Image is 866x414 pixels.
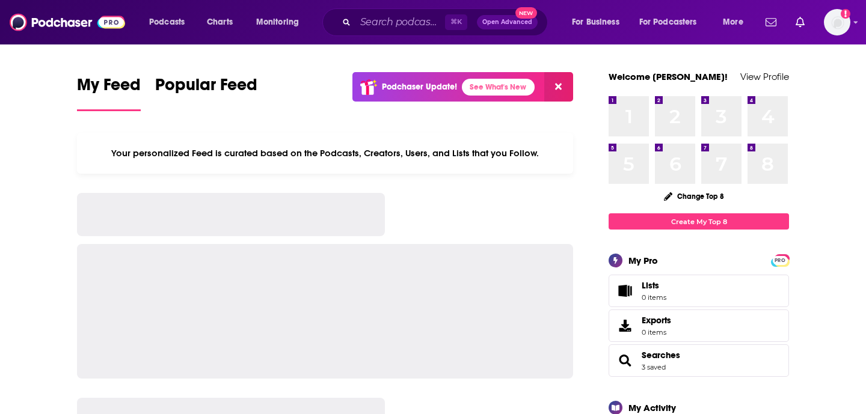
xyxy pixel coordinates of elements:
[639,14,697,31] span: For Podcasters
[773,255,787,264] a: PRO
[445,14,467,30] span: ⌘ K
[482,19,532,25] span: Open Advanced
[824,9,850,35] span: Logged in as sophiak
[609,344,789,377] span: Searches
[155,75,257,102] span: Popular Feed
[714,13,758,32] button: open menu
[609,275,789,307] a: Lists
[382,82,457,92] p: Podchaser Update!
[515,7,537,19] span: New
[155,75,257,111] a: Popular Feed
[642,363,666,371] a: 3 saved
[564,13,634,32] button: open menu
[149,14,185,31] span: Podcasts
[642,328,671,336] span: 0 items
[631,13,714,32] button: open menu
[572,14,619,31] span: For Business
[642,280,666,291] span: Lists
[824,9,850,35] img: User Profile
[248,13,315,32] button: open menu
[609,309,789,342] a: Exports
[207,14,233,31] span: Charts
[642,293,666,302] span: 0 items
[334,8,559,36] div: Search podcasts, credits, & more...
[642,280,659,291] span: Lists
[355,13,445,32] input: Search podcasts, credits, & more...
[824,9,850,35] button: Show profile menu
[628,255,658,266] div: My Pro
[613,317,637,334] span: Exports
[141,13,200,32] button: open menu
[609,213,789,230] a: Create My Top 8
[642,350,680,361] a: Searches
[77,133,573,174] div: Your personalized Feed is curated based on the Podcasts, Creators, Users, and Lists that you Follow.
[199,13,240,32] a: Charts
[791,12,809,32] a: Show notifications dropdown
[613,352,637,369] a: Searches
[628,402,676,413] div: My Activity
[77,75,141,111] a: My Feed
[256,14,299,31] span: Monitoring
[77,75,141,102] span: My Feed
[10,11,125,34] img: Podchaser - Follow, Share and Rate Podcasts
[723,14,743,31] span: More
[477,15,538,29] button: Open AdvancedNew
[462,79,535,96] a: See What's New
[613,282,637,299] span: Lists
[657,189,731,204] button: Change Top 8
[642,315,671,326] span: Exports
[841,9,850,19] svg: Add a profile image
[761,12,781,32] a: Show notifications dropdown
[740,71,789,82] a: View Profile
[609,71,728,82] a: Welcome [PERSON_NAME]!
